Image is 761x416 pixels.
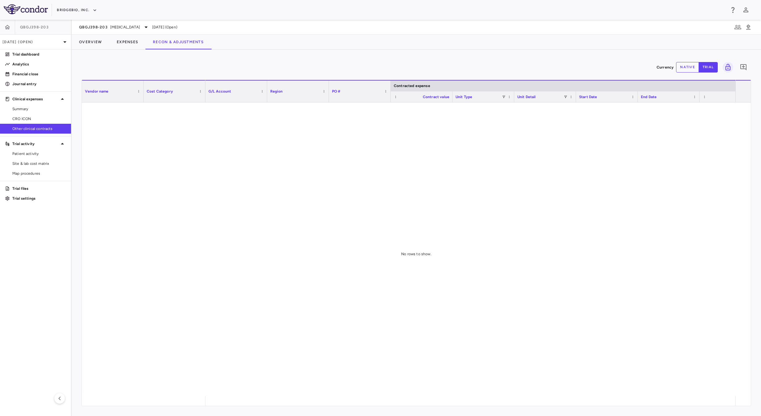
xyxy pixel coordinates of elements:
[12,106,66,112] span: Summary
[394,84,430,88] span: Contracted expense
[579,95,597,99] span: Start Date
[72,35,109,49] button: Overview
[740,64,747,71] svg: Add comment
[12,196,66,201] p: Trial settings
[145,35,211,49] button: Recon & Adjustments
[20,25,49,30] span: QBGJ398-203
[4,4,48,14] img: logo-full-SnFGN8VE.png
[57,5,97,15] button: BridgeBio, Inc.
[79,25,108,30] span: QBGJ398-203
[641,95,657,99] span: End Date
[110,24,140,30] span: [MEDICAL_DATA]
[12,81,66,87] p: Journal entry
[109,35,145,49] button: Expenses
[517,95,536,99] span: Unit Detail
[152,24,177,30] span: [DATE] (Open)
[270,89,283,94] span: Region
[12,171,66,176] span: Map procedures
[12,116,66,122] span: CRO ICON
[423,95,449,99] span: Contract value
[332,89,341,94] span: PO #
[12,141,59,147] p: Trial activity
[85,89,109,94] span: Vendor name
[12,186,66,191] p: Trial files
[676,62,699,73] button: native
[657,64,674,70] p: Currency
[12,61,66,67] p: Analytics
[738,62,749,73] button: Add comment
[699,62,718,73] button: trial
[12,52,66,57] p: Trial dashboard
[12,96,59,102] p: Clinical expenses
[2,39,61,45] p: [DATE] (Open)
[456,95,472,99] span: Unit Type
[12,71,66,77] p: Financial close
[12,126,66,131] span: Other clinical contracts
[720,62,733,73] span: You do not have permission to lock or unlock grids
[12,161,66,166] span: Site & lab cost matrix
[147,89,173,94] span: Cost Category
[208,89,231,94] span: G/L Account
[12,151,66,156] span: Patient activity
